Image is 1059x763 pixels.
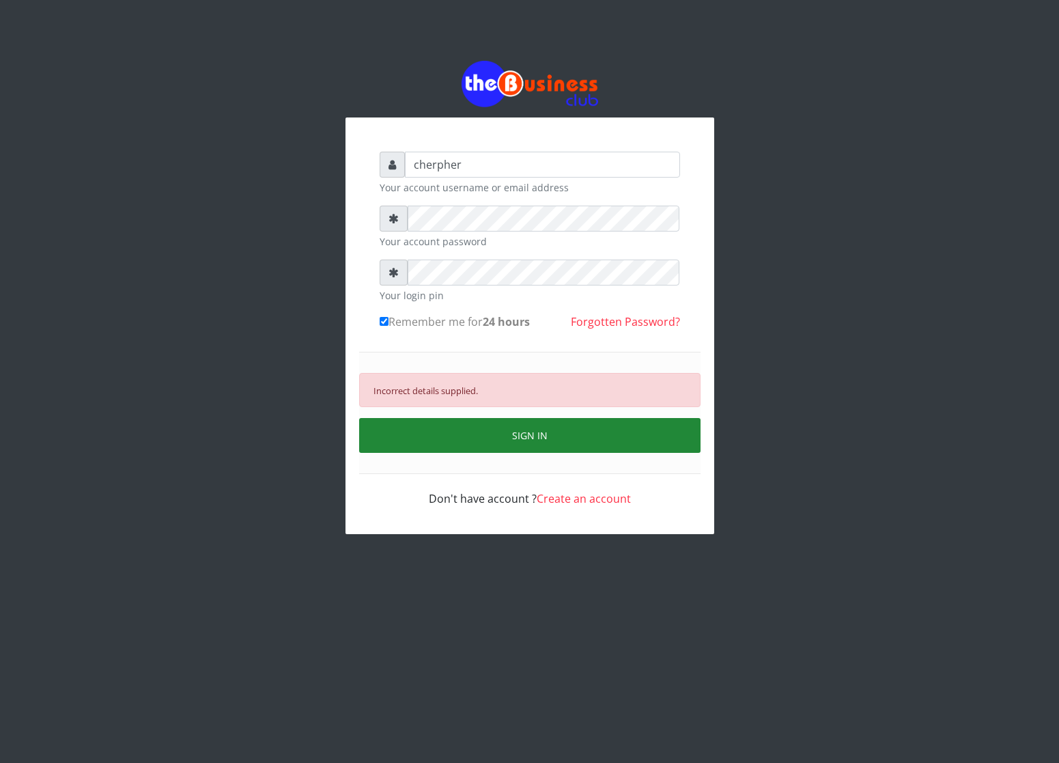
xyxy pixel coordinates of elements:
[380,317,389,326] input: Remember me for24 hours
[380,180,680,195] small: Your account username or email address
[571,314,680,329] a: Forgotten Password?
[380,234,680,249] small: Your account password
[380,314,530,330] label: Remember me for
[537,491,631,506] a: Create an account
[373,385,478,397] small: Incorrect details supplied.
[359,418,701,453] button: SIGN IN
[380,288,680,303] small: Your login pin
[380,474,680,507] div: Don't have account ?
[405,152,680,178] input: Username or email address
[483,314,530,329] b: 24 hours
